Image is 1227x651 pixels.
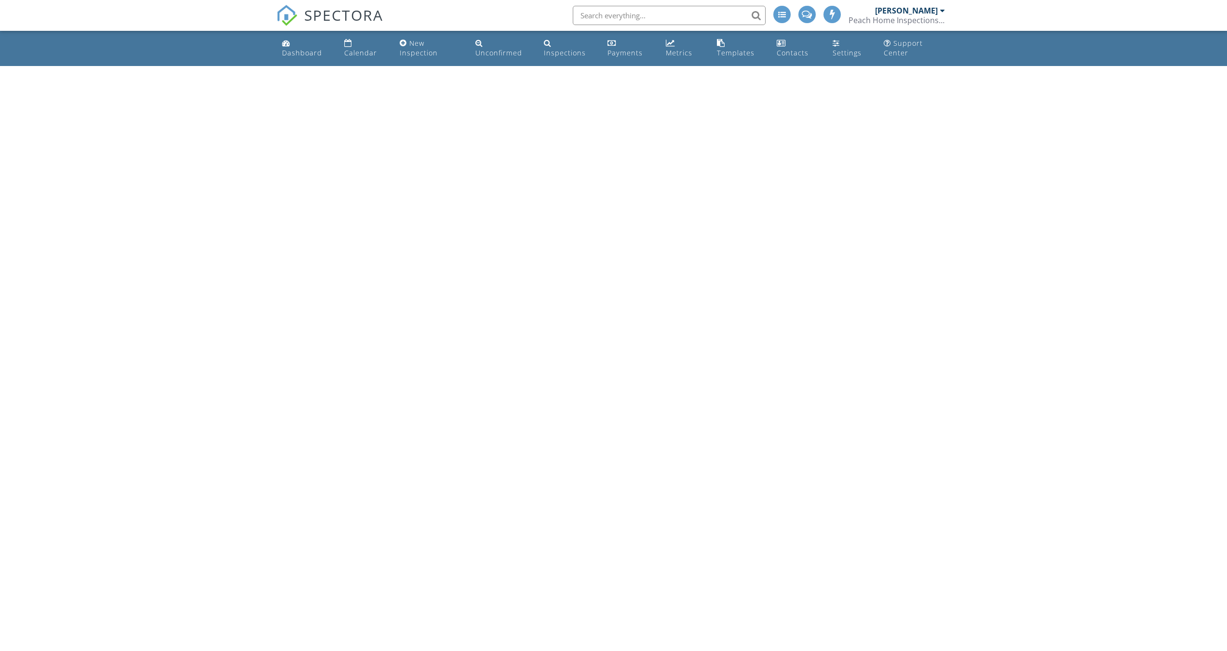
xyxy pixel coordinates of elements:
span: SPECTORA [304,5,383,25]
a: New Inspection [396,35,464,62]
a: Unconfirmed [472,35,532,62]
div: New Inspection [400,39,438,57]
div: Settings [833,48,862,57]
div: Calendar [344,48,377,57]
div: Dashboard [282,48,322,57]
a: Support Center [880,35,949,62]
input: Search everything... [573,6,766,25]
div: Unconfirmed [475,48,522,57]
a: Settings [829,35,872,62]
div: Peach Home Inspections LLC [849,15,945,25]
div: [PERSON_NAME] [875,6,938,15]
div: Support Center [884,39,923,57]
div: Templates [717,48,755,57]
a: Payments [604,35,654,62]
div: Inspections [544,48,586,57]
a: Dashboard [278,35,333,62]
img: The Best Home Inspection Software - Spectora [276,5,297,26]
a: Metrics [662,35,705,62]
div: Contacts [777,48,809,57]
a: Templates [713,35,766,62]
div: Metrics [666,48,692,57]
a: Calendar [340,35,388,62]
a: Inspections [540,35,596,62]
div: Payments [607,48,643,57]
a: Contacts [773,35,821,62]
a: SPECTORA [276,13,383,33]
